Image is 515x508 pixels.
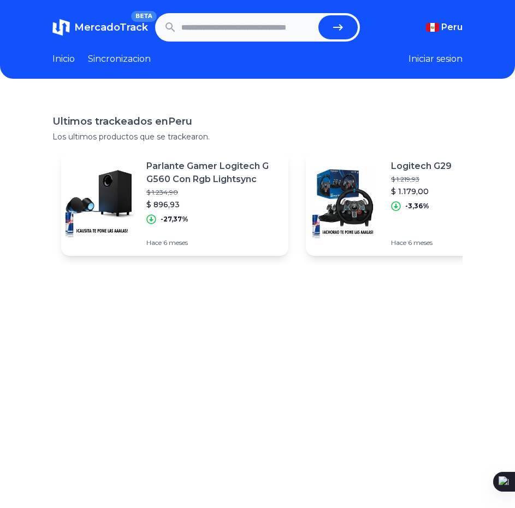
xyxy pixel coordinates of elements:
[131,11,157,22] span: BETA
[441,21,463,34] span: Peru
[61,165,138,242] img: Featured image
[306,165,382,242] img: Featured image
[74,21,148,33] span: MercadoTrack
[409,52,463,66] button: Iniciar sesion
[88,52,151,66] a: Sincronizacion
[52,19,70,36] img: MercadoTrack
[61,151,288,256] a: Featured imageParlante Gamer Logitech G G560 Con Rgb Lightsync$ 1.234,90$ 896,93-27,37%Hace 6 meses
[405,202,429,211] p: -3,36%
[426,23,439,32] img: Peru
[161,215,188,224] p: -27,37%
[52,114,463,129] h1: Ultimos trackeados en Peru
[146,238,280,247] p: Hace 6 meses
[426,21,463,34] button: Peru
[391,186,452,197] p: $ 1.179,00
[391,160,452,173] p: Logitech G29
[52,19,148,36] a: MercadoTrackBETA
[391,238,452,247] p: Hace 6 meses
[146,188,280,197] p: $ 1.234,90
[391,175,452,184] p: $ 1.219,93
[146,199,280,210] p: $ 896,93
[52,131,463,142] p: Los ultimos productos que se trackearon.
[146,160,280,186] p: Parlante Gamer Logitech G G560 Con Rgb Lightsync
[52,52,75,66] a: Inicio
